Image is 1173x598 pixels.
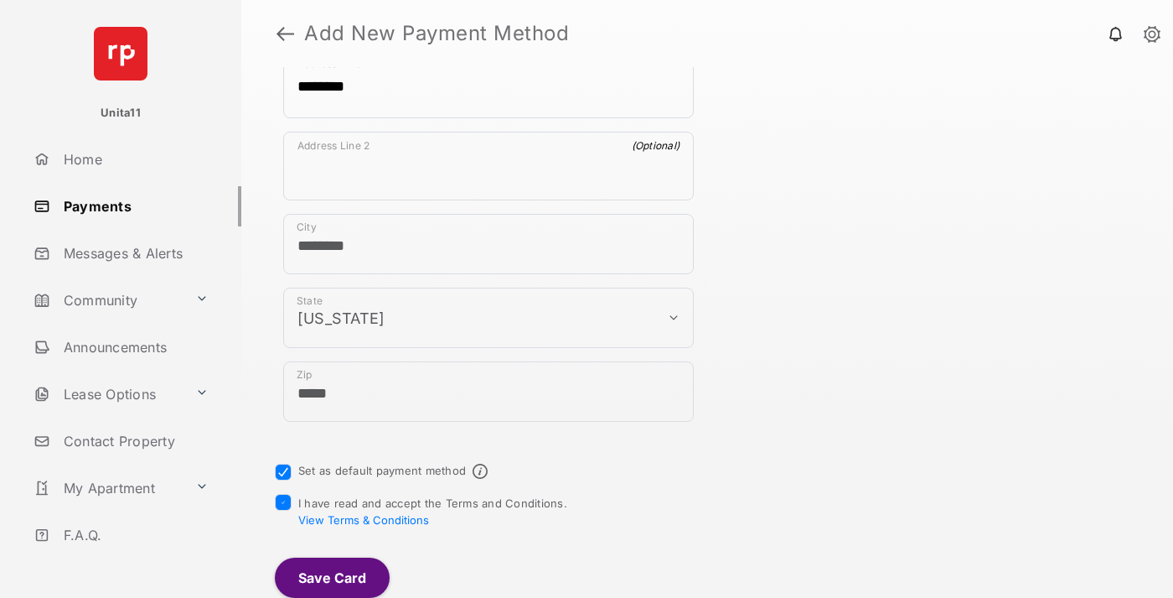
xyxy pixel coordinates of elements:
[27,515,241,555] a: F.A.Q.
[298,497,567,527] span: I have read and accept the Terms and Conditions.
[27,374,189,414] a: Lease Options
[298,513,429,527] button: I have read and accept the Terms and Conditions.
[27,421,241,461] a: Contact Property
[27,139,241,179] a: Home
[101,105,141,122] p: Unita11
[27,280,189,320] a: Community
[27,327,241,367] a: Announcements
[27,233,241,273] a: Messages & Alerts
[27,468,189,508] a: My Apartment
[283,132,694,200] div: payment_method_screening[postal_addresses][addressLine2]
[298,464,466,477] label: Set as default payment method
[283,361,694,422] div: payment_method_screening[postal_addresses][postalCode]
[283,288,694,348] div: payment_method_screening[postal_addresses][administrativeArea]
[94,27,147,81] img: svg+xml;base64,PHN2ZyB4bWxucz0iaHR0cDovL3d3dy53My5vcmcvMjAwMC9zdmciIHdpZHRoPSI2NCIgaGVpZ2h0PSI2NC...
[283,49,694,118] div: payment_method_screening[postal_addresses][addressLine1]
[27,186,241,226] a: Payments
[304,23,569,44] strong: Add New Payment Method
[473,464,488,479] span: Default payment method info
[275,558,390,598] button: Save Card
[283,214,694,274] div: payment_method_screening[postal_addresses][locality]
